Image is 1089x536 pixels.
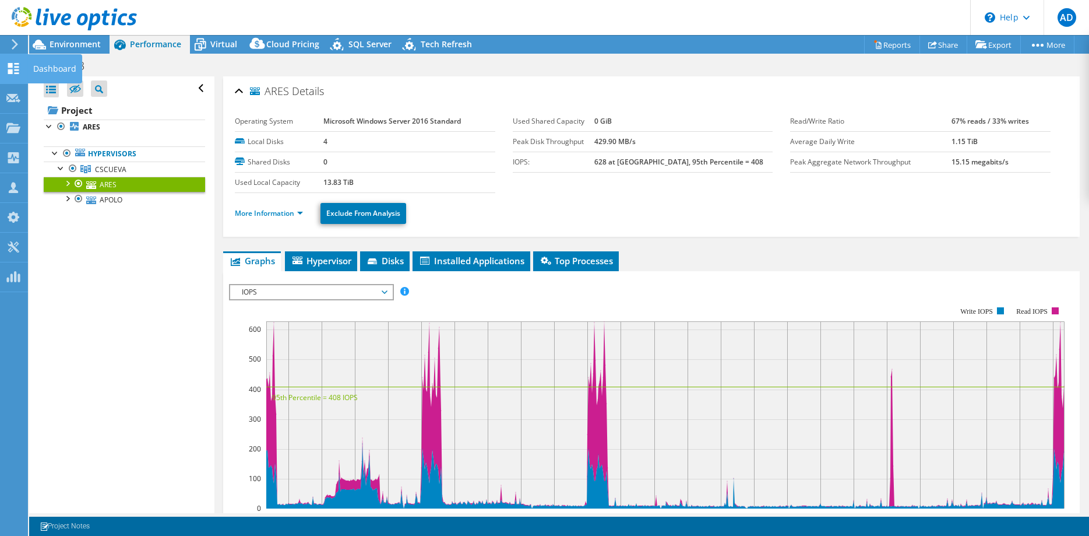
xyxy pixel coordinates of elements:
[594,136,636,146] b: 429.90 MB/s
[790,115,951,127] label: Read/Write Ratio
[951,116,1029,126] b: 67% reads / 33% writes
[235,177,323,188] label: Used Local Capacity
[594,157,763,167] b: 628 at [GEOGRAPHIC_DATA], 95th Percentile = 408
[513,115,594,127] label: Used Shared Capacity
[31,519,98,534] a: Project Notes
[44,120,205,135] a: ARES
[249,354,261,364] text: 500
[83,122,100,132] b: ARES
[1020,36,1074,54] a: More
[985,12,995,23] svg: \n
[236,285,386,299] span: IOPS
[513,136,594,148] label: Peak Disk Throughput
[44,101,205,120] a: Project
[249,324,261,334] text: 600
[323,157,327,167] b: 0
[323,136,327,146] b: 4
[44,192,205,207] a: APOLO
[44,162,205,177] a: CSCUEVA
[210,38,237,50] span: Virtual
[249,384,261,394] text: 400
[919,36,967,54] a: Share
[864,36,920,54] a: Reports
[235,208,303,218] a: More Information
[249,474,261,484] text: 100
[44,177,205,192] a: ARES
[1017,307,1048,316] text: Read IOPS
[249,444,261,454] text: 200
[320,203,406,224] a: Exclude From Analysis
[539,255,613,267] span: Top Processes
[292,84,324,98] span: Details
[235,115,323,127] label: Operating System
[960,307,993,316] text: Write IOPS
[323,177,354,187] b: 13.83 TiB
[366,255,404,267] span: Disks
[250,86,289,97] span: ARES
[249,414,261,424] text: 300
[951,157,1009,167] b: 15.15 megabits/s
[235,156,323,168] label: Shared Disks
[323,116,461,126] b: Microsoft Windows Server 2016 Standard
[95,164,126,174] span: CSCUEVA
[266,38,319,50] span: Cloud Pricing
[257,503,261,513] text: 0
[44,146,205,162] a: Hypervisors
[27,54,82,83] div: Dashboard
[1058,8,1076,27] span: AD
[235,136,323,148] label: Local Disks
[951,136,978,146] b: 1.15 TiB
[421,38,472,50] span: Tech Refresh
[130,38,181,50] span: Performance
[967,36,1021,54] a: Export
[348,38,392,50] span: SQL Server
[513,156,594,168] label: IOPS:
[594,116,612,126] b: 0 GiB
[790,136,951,148] label: Average Daily Write
[272,393,358,402] text: 95th Percentile = 408 IOPS
[418,255,524,267] span: Installed Applications
[229,255,275,267] span: Graphs
[790,156,951,168] label: Peak Aggregate Network Throughput
[50,38,101,50] span: Environment
[291,255,351,267] span: Hypervisor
